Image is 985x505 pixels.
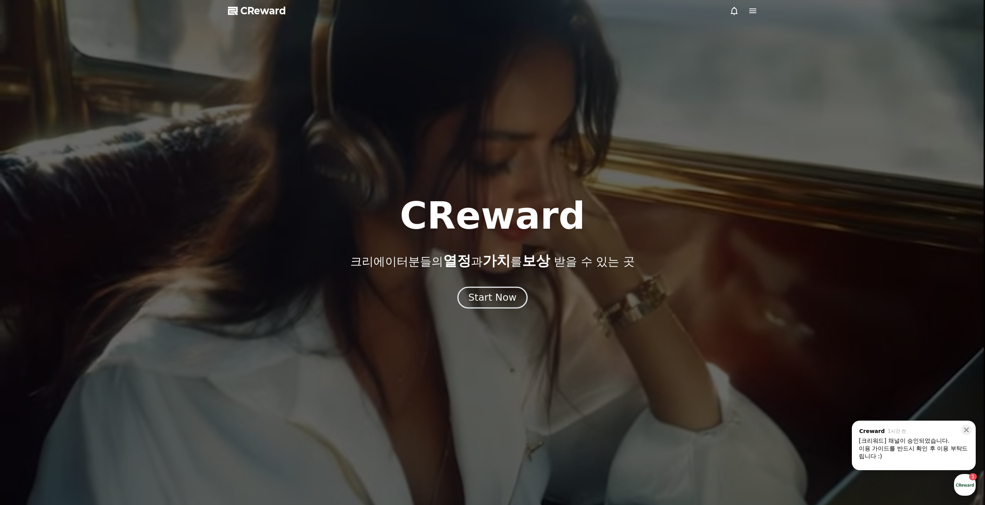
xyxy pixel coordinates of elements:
a: CReward [228,5,286,17]
span: 홈 [24,257,29,263]
a: 설정 [100,245,149,265]
span: 보상 [522,253,550,269]
div: Start Now [468,291,516,304]
span: 열정 [443,253,471,269]
a: 1대화 [51,245,100,265]
span: CReward [240,5,286,17]
h1: CReward [400,197,585,235]
a: 홈 [2,245,51,265]
button: Start Now [457,286,528,308]
a: Start Now [459,295,526,302]
span: 대화 [71,257,80,264]
p: 크리에이터분들의 과 를 받을 수 있는 곳 [350,253,634,269]
span: 1 [79,245,81,251]
span: 가치 [483,253,510,269]
span: 설정 [120,257,129,263]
